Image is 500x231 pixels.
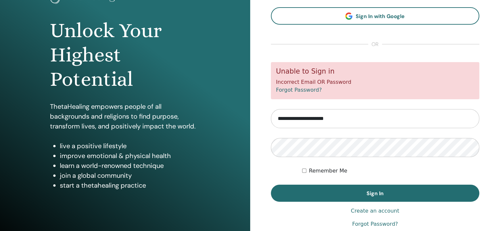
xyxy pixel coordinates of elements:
[60,171,200,180] li: join a global community
[50,18,200,92] h1: Unlock Your Highest Potential
[60,180,200,190] li: start a thetahealing practice
[351,207,399,215] a: Create an account
[367,190,384,197] span: Sign In
[302,167,479,175] div: Keep me authenticated indefinitely or until I manually logout
[352,220,398,228] a: Forgot Password?
[60,141,200,151] li: live a positive lifestyle
[271,185,480,202] button: Sign In
[276,87,322,93] a: Forgot Password?
[276,67,474,76] h5: Unable to Sign in
[356,13,405,20] span: Sign In with Google
[309,167,347,175] label: Remember Me
[368,40,382,48] span: or
[60,151,200,161] li: improve emotional & physical health
[50,102,200,131] p: ThetaHealing empowers people of all backgrounds and religions to find purpose, transform lives, a...
[60,161,200,171] li: learn a world-renowned technique
[271,62,480,99] div: Incorrect Email OR Password
[271,7,480,25] a: Sign In with Google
